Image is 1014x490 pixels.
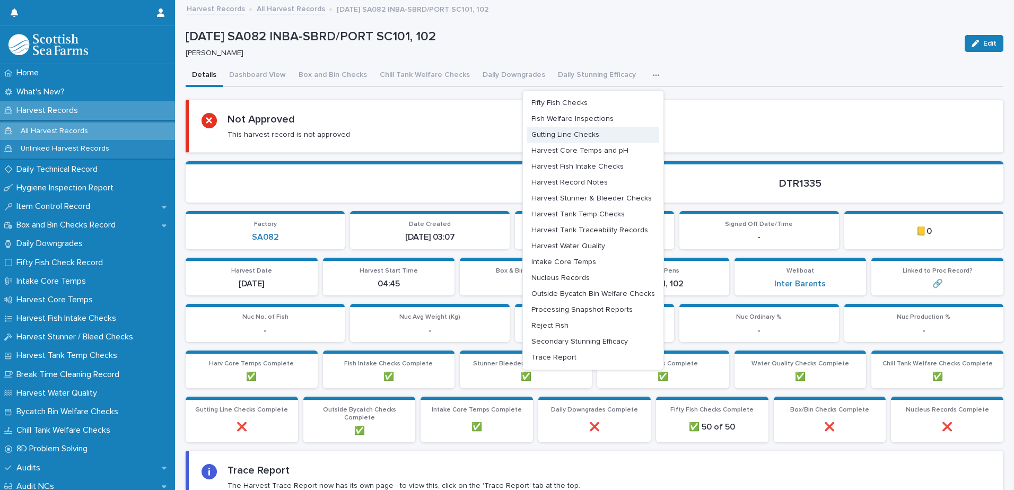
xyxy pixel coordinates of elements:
[12,87,73,97] p: What's New?
[545,422,644,432] p: ❌
[790,407,869,413] span: Box/Bin Checks Complete
[187,2,245,14] a: Harvest Records
[192,372,311,382] p: ✅
[531,274,590,282] span: Nucleus Records
[223,65,292,87] button: Dashboard View
[521,326,668,336] p: -
[741,372,860,382] p: ✅
[473,361,579,367] span: Stunner Bleeder Checks Complete
[12,388,106,398] p: Harvest Water Quality
[531,147,628,154] span: Harvest Core Temps and pH
[323,407,396,421] span: Outside Bycatch Checks Complete
[531,258,596,266] span: Intake Core Temps
[851,226,997,237] p: 📒0
[360,268,418,274] span: Harvest Start Time
[399,314,460,320] span: Nuc Avg Weight (Kg)
[292,65,373,87] button: Box and Bin Checks
[531,242,605,250] span: Harvest Water Quality
[329,372,449,382] p: ✅
[12,106,86,116] p: Harvest Records
[344,361,433,367] span: Fish Intake Checks Complete
[186,29,956,45] p: [DATE] SA082 INBA-SBRD/PORT SC101, 102
[12,351,126,361] p: Harvest Tank Temp Checks
[310,426,409,436] p: ✅
[466,372,585,382] p: ✅
[12,258,111,268] p: Fifty Fish Check Record
[903,268,973,274] span: Linked to Proc Record?
[8,34,88,55] img: mMrefqRFQpe26GRNOUkG
[12,407,127,417] p: Bycatch Bin Welfare Checks
[12,239,91,249] p: Daily Downgrades
[192,326,338,336] p: -
[373,65,476,87] button: Chill Tank Welfare Checks
[337,3,488,14] p: [DATE] SA082 INBA-SBRD/PORT SC101, 102
[409,221,451,227] span: Date Created
[12,220,124,230] p: Box and Bin Checks Record
[12,295,101,305] p: Harvest Core Temps
[476,65,552,87] button: Daily Downgrades
[466,279,585,289] p: -
[531,322,569,329] span: Reject Fish
[228,113,295,126] h2: Not Approved
[329,279,449,289] p: 04:45
[356,326,503,336] p: -
[427,422,527,432] p: ✅
[531,290,655,297] span: Outside Bycatch Bin Welfare Checks
[882,361,993,367] span: Chill Tank Welfare Checks Complete
[531,99,588,107] span: Fifty Fish Checks
[356,232,503,242] p: [DATE] 03:07
[897,422,997,432] p: ❌
[496,268,556,274] span: Box & Bin Temp Avg
[780,422,880,432] p: ❌
[610,177,991,190] p: DTR1335
[965,35,1003,52] button: Edit
[983,40,996,47] span: Edit
[12,313,125,323] p: Harvest Fish Intake Checks
[12,164,106,174] p: Daily Technical Record
[786,268,814,274] span: Wellboat
[531,211,625,218] span: Harvest Tank Temp Checks
[242,314,289,320] span: Nuc No. of Fish
[192,279,311,289] p: [DATE]
[12,183,122,193] p: Hygiene Inspection Report
[192,422,292,432] p: ❌
[531,195,652,202] span: Harvest Stunner & Bleeder Checks
[12,144,118,153] p: Unlinked Harvest Records
[531,338,628,345] span: Secondary Stunning Efficacy
[906,407,989,413] span: Nucleus Records Complete
[12,276,94,286] p: Intake Core Temps
[254,221,277,227] span: Factory
[736,314,782,320] span: Nuc Ordinary %
[551,407,638,413] span: Daily Downgrades Complete
[432,407,522,413] span: Intake Core Temps Complete
[12,202,99,212] p: Item Control Record
[878,372,997,382] p: ✅
[725,221,793,227] span: Signed Off Date/Time
[531,226,648,234] span: Harvest Tank Traceability Records
[228,464,290,477] h2: Trace Report
[878,279,997,289] p: 🔗
[531,115,614,122] span: Fish Welfare Inspections
[12,370,128,380] p: Break Time Cleaning Record
[252,232,279,242] a: SA082
[851,326,997,336] p: -
[12,332,142,342] p: Harvest Stunner / Bleed Checks
[12,68,47,78] p: Home
[12,444,96,454] p: 8D Problem Solving
[186,49,952,58] p: [PERSON_NAME]
[604,372,723,382] p: ✅
[257,2,325,14] a: All Harvest Records
[231,268,272,274] span: Harvest Date
[186,65,223,87] button: Details
[531,131,599,138] span: Gutting Line Checks
[686,232,832,242] p: -
[662,422,762,432] p: ✅ 50 of 50
[686,326,832,336] p: -
[12,127,97,136] p: All Harvest Records
[228,130,350,139] p: This harvest record is not approved
[531,306,633,313] span: Processing Snapshot Reports
[209,361,294,367] span: Harv Core Temps Complete
[12,463,49,473] p: Audits
[531,354,576,361] span: Trace Report
[751,361,849,367] span: Water Quality Checks Complete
